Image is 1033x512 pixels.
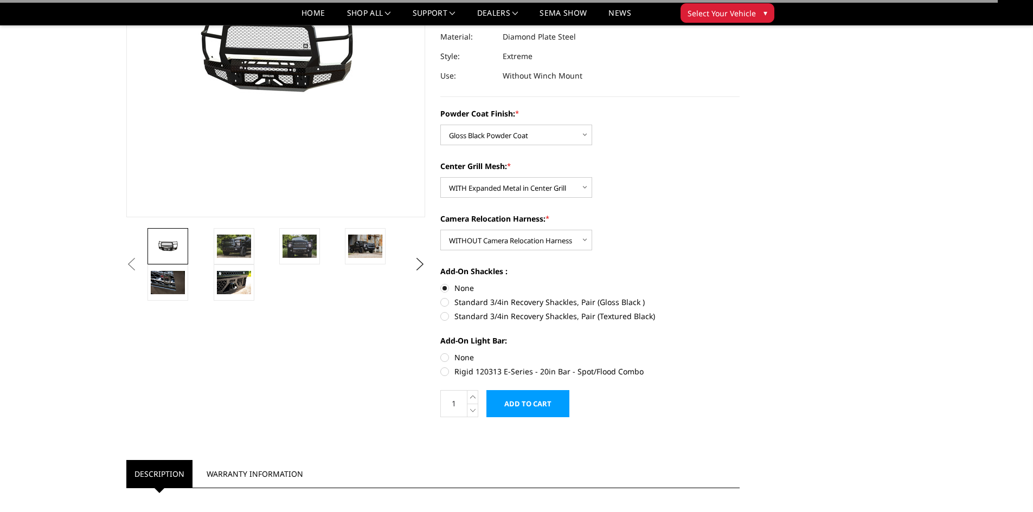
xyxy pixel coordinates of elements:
[124,256,140,273] button: Previous
[348,235,382,257] img: 2020-2023 Chevrolet Silverado 2500-3500 - FT Series - Extreme Front Bumper
[979,460,1033,512] iframe: Chat Widget
[503,66,582,86] dd: Without Winch Mount
[440,265,740,277] label: Add-On Shackles :
[486,390,569,417] input: Add to Cart
[440,108,740,119] label: Powder Coat Finish:
[440,352,740,363] label: None
[151,271,185,294] img: 2020-2023 Chevrolet Silverado 2500-3500 - FT Series - Extreme Front Bumper
[412,256,428,273] button: Next
[503,27,576,47] dd: Diamond Plate Steel
[440,66,495,86] dt: Use:
[688,8,756,19] span: Select Your Vehicle
[681,3,774,23] button: Select Your Vehicle
[126,460,193,488] a: Description
[440,282,740,294] label: None
[440,213,740,224] label: Camera Relocation Harness:
[440,160,740,172] label: Center Grill Mesh:
[347,9,391,25] a: shop all
[477,9,518,25] a: Dealers
[608,9,631,25] a: News
[503,47,532,66] dd: Extreme
[540,9,587,25] a: SEMA Show
[217,235,251,257] img: 2020-2023 Chevrolet Silverado 2500-3500 - FT Series - Extreme Front Bumper
[283,235,317,257] img: 2020-2023 Chevrolet Silverado 2500-3500 - FT Series - Extreme Front Bumper
[763,7,767,18] span: ▾
[440,27,495,47] dt: Material:
[440,335,740,346] label: Add-On Light Bar:
[198,460,311,488] a: Warranty Information
[413,9,455,25] a: Support
[440,296,740,308] label: Standard 3/4in Recovery Shackles, Pair (Gloss Black )
[440,310,740,322] label: Standard 3/4in Recovery Shackles, Pair (Textured Black)
[440,47,495,66] dt: Style:
[301,9,325,25] a: Home
[440,366,740,377] label: Rigid 120313 E-Series - 20in Bar - Spot/Flood Combo
[151,238,185,254] img: 2020-2023 Chevrolet Silverado 2500-3500 - FT Series - Extreme Front Bumper
[217,271,251,294] img: 2020-2023 Chevrolet Silverado 2500-3500 - FT Series - Extreme Front Bumper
